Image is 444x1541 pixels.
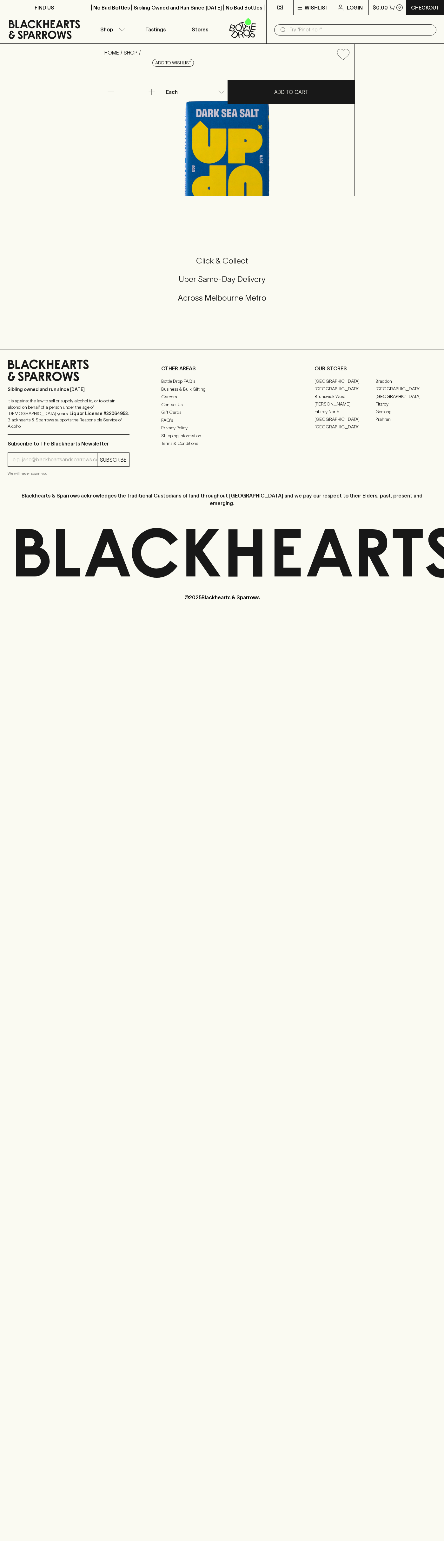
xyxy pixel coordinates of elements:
[315,415,375,423] a: [GEOGRAPHIC_DATA]
[192,26,208,33] p: Stores
[289,25,431,35] input: Try "Pinot noir"
[178,15,222,43] a: Stores
[315,400,375,408] a: [PERSON_NAME]
[161,365,283,372] p: OTHER AREAS
[89,15,134,43] button: Shop
[100,26,113,33] p: Shop
[315,377,375,385] a: [GEOGRAPHIC_DATA]
[161,393,283,401] a: Careers
[398,6,401,9] p: 0
[13,455,97,465] input: e.g. jane@blackheartsandsparrows.com.au
[145,26,166,33] p: Tastings
[8,256,436,266] h5: Click & Collect
[97,453,129,466] button: SUBSCRIBE
[335,46,352,62] button: Add to wishlist
[8,230,436,336] div: Call to action block
[104,50,119,55] a: HOME
[315,393,375,400] a: Brunswick West
[375,408,436,415] a: Geelong
[8,293,436,303] h5: Across Melbourne Metro
[161,378,283,385] a: Bottle Drop FAQ's
[347,4,363,11] p: Login
[133,15,178,43] a: Tastings
[8,386,129,393] p: Sibling owned and run since [DATE]
[8,440,129,447] p: Subscribe to The Blackhearts Newsletter
[161,424,283,432] a: Privacy Policy
[8,470,129,477] p: We will never spam you
[274,88,308,96] p: ADD TO CART
[161,409,283,416] a: Gift Cards
[375,377,436,385] a: Braddon
[228,80,355,104] button: ADD TO CART
[163,86,227,98] div: Each
[375,415,436,423] a: Prahran
[161,401,283,408] a: Contact Us
[152,59,194,67] button: Add to wishlist
[124,50,137,55] a: SHOP
[375,385,436,393] a: [GEOGRAPHIC_DATA]
[12,492,432,507] p: Blackhearts & Sparrows acknowledges the traditional Custodians of land throughout [GEOGRAPHIC_DAT...
[161,440,283,447] a: Terms & Conditions
[161,385,283,393] a: Business & Bulk Gifting
[99,65,355,196] img: 37014.png
[161,432,283,439] a: Shipping Information
[161,416,283,424] a: FAQ's
[100,456,127,464] p: SUBSCRIBE
[373,4,388,11] p: $0.00
[166,88,178,96] p: Each
[35,4,54,11] p: FIND US
[315,423,375,431] a: [GEOGRAPHIC_DATA]
[375,393,436,400] a: [GEOGRAPHIC_DATA]
[315,365,436,372] p: OUR STORES
[315,385,375,393] a: [GEOGRAPHIC_DATA]
[411,4,440,11] p: Checkout
[315,408,375,415] a: Fitzroy North
[70,411,128,416] strong: Liquor License #32064953
[375,400,436,408] a: Fitzroy
[8,274,436,284] h5: Uber Same-Day Delivery
[305,4,329,11] p: Wishlist
[8,398,129,429] p: It is against the law to sell or supply alcohol to, or to obtain alcohol on behalf of a person un...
